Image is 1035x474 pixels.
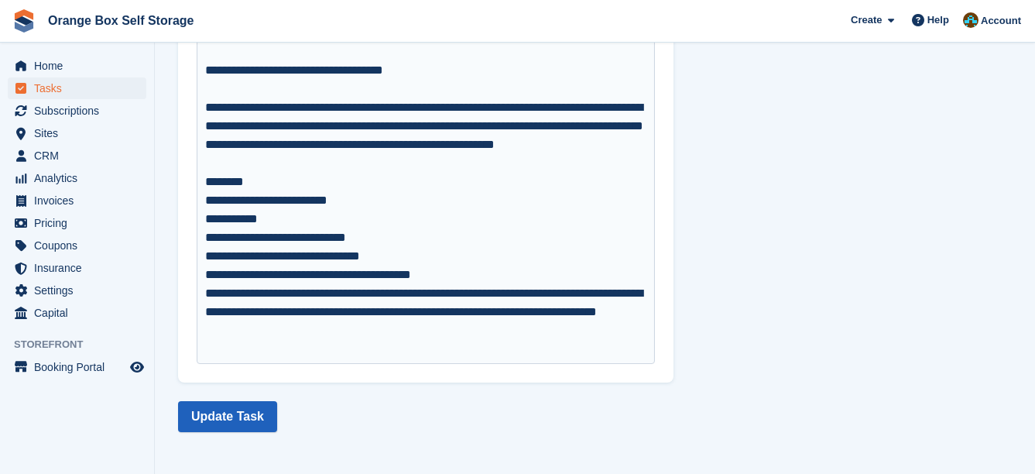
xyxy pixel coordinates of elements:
[34,235,127,256] span: Coupons
[8,356,146,378] a: menu
[8,235,146,256] a: menu
[8,190,146,211] a: menu
[14,337,154,352] span: Storefront
[128,358,146,376] a: Preview store
[8,122,146,144] a: menu
[8,167,146,189] a: menu
[8,302,146,324] a: menu
[8,100,146,122] a: menu
[178,401,277,432] button: Update Task
[8,212,146,234] a: menu
[34,55,127,77] span: Home
[981,13,1021,29] span: Account
[12,9,36,33] img: stora-icon-8386f47178a22dfd0bd8f6a31ec36ba5ce8667c1dd55bd0f319d3a0aa187defe.svg
[8,77,146,99] a: menu
[34,167,127,189] span: Analytics
[34,122,127,144] span: Sites
[34,257,127,279] span: Insurance
[34,356,127,378] span: Booking Portal
[34,212,127,234] span: Pricing
[34,190,127,211] span: Invoices
[8,257,146,279] a: menu
[34,100,127,122] span: Subscriptions
[34,280,127,301] span: Settings
[851,12,882,28] span: Create
[8,280,146,301] a: menu
[8,145,146,167] a: menu
[34,145,127,167] span: CRM
[963,12,978,28] img: Mike
[927,12,949,28] span: Help
[8,55,146,77] a: menu
[34,302,127,324] span: Capital
[34,77,127,99] span: Tasks
[42,8,200,33] a: Orange Box Self Storage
